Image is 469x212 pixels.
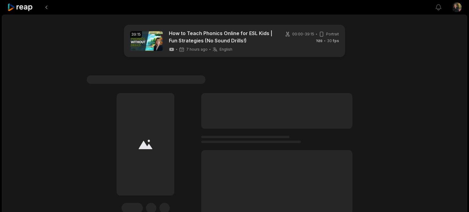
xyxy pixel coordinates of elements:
[220,47,232,52] span: English
[326,31,339,37] span: Portrait
[169,30,274,44] a: How to Teach Phonics Online for ESL Kids | Fun Strategies (No Sound Drills!)
[327,38,339,44] span: 30
[292,31,314,37] span: 00:00 - 39:15
[87,75,205,84] span: #1 Lorem ipsum dolor sit amet consecteturs
[186,47,208,52] span: 7 hours ago
[333,38,339,43] span: fps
